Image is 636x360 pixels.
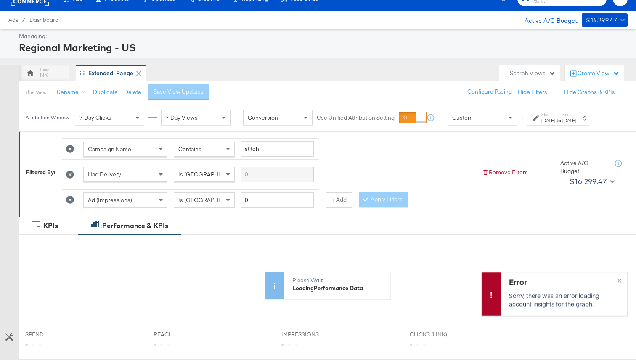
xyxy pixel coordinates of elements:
[541,112,555,117] label: Start:
[617,275,621,284] span: ×
[79,114,111,121] span: 7 Day Clicks
[560,159,607,175] div: Active A/C Budget
[241,167,314,182] input: Enter a search term
[516,13,578,26] div: Active A/C Budget
[18,16,29,23] span: /
[241,192,314,208] input: Enter a number
[25,115,71,121] div: Attribution Window:
[241,141,314,157] input: Enter a search term
[586,15,617,26] div: $16,299.47
[566,175,616,188] button: $16,299.47
[178,171,243,178] span: Is [GEOGRAPHIC_DATA]
[570,175,607,188] div: $16,299.47
[178,196,243,204] span: Is [GEOGRAPHIC_DATA]
[564,88,615,96] button: Hide Graphs & KPIs
[178,145,201,153] span: Contains
[317,114,396,122] label: Use Unified Attribution Setting:
[25,89,48,96] div: This View:
[43,221,58,231] div: KPIs
[482,168,528,176] button: Remove Filters
[88,196,132,204] span: Ad (Impressions)
[166,114,198,121] span: 7 Day Views
[88,171,121,178] span: Had Delivery
[509,291,617,308] p: Sorry, there was an error loading account insights for the graph.
[88,69,133,77] div: Extended_Range
[452,114,473,121] span: Custom
[102,221,168,231] div: Performance & KPIs
[26,168,56,176] div: Filtered By:
[518,88,547,96] button: Hide Filters
[19,32,625,40] div: Managing:
[40,71,48,79] div: NK
[509,276,617,287] div: Error
[80,71,85,75] div: Drag to reorder tab
[93,88,118,96] button: Duplicate
[541,117,555,124] div: [DATE]
[19,40,625,55] div: Regional Marketing - US
[88,145,131,153] span: Campaign Name
[510,69,556,77] div: Search Views
[461,84,518,100] button: Configure Pacing
[124,88,141,96] button: Delete
[29,16,58,23] a: Dashboard
[518,118,526,121] span: ↑
[562,117,576,124] div: [DATE]
[8,16,18,23] span: Ads
[578,69,620,78] div: Create View
[51,85,95,100] button: Rename
[248,114,278,121] span: Conversion
[326,192,352,208] button: + Add
[582,13,628,27] button: $16,299.47
[562,112,576,117] label: End:
[612,272,627,287] button: ×
[555,117,562,124] strong: to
